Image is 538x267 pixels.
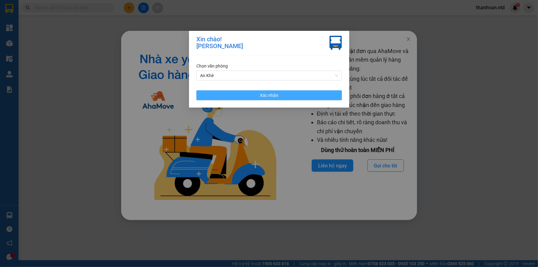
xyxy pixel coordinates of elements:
[330,36,342,50] img: vxr-icon
[196,36,243,50] div: Xin chào! [PERSON_NAME]
[196,63,342,69] div: Chọn văn phòng
[200,71,338,80] span: An Khê
[196,90,342,100] button: Xác nhận
[260,92,278,99] span: Xác nhận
